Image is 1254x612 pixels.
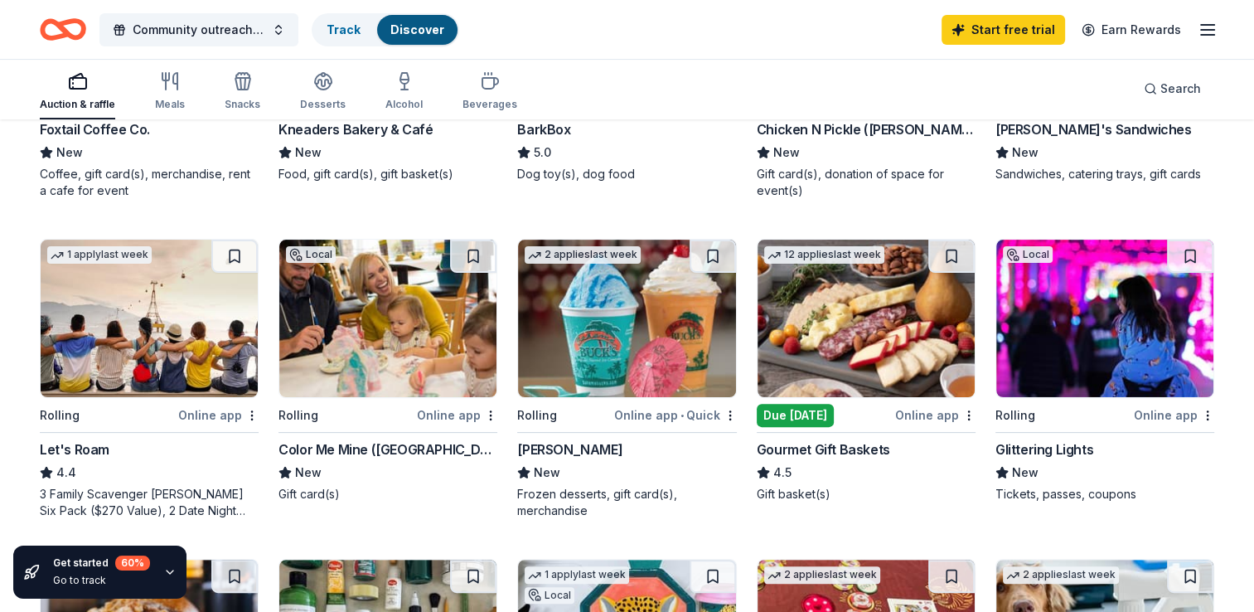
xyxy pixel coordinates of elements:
[40,119,150,139] div: Foxtail Coffee Co.
[295,143,322,163] span: New
[995,440,1093,459] div: Glittering Lights
[1160,79,1201,99] span: Search
[279,240,496,397] img: Image for Color Me Mine (Las Vegas)
[517,486,736,519] div: Frozen desserts, gift card(s), merchandise
[155,65,185,119] button: Meals
[517,239,736,519] a: Image for Bahama Buck's2 applieslast weekRollingOnline app•Quick[PERSON_NAME]NewFrozen desserts, ...
[773,143,800,163] span: New
[278,440,497,459] div: Color Me Mine ([GEOGRAPHIC_DATA])
[757,404,834,427] div: Due [DATE]
[462,65,517,119] button: Beverages
[996,240,1213,397] img: Image for Glittering Lights
[757,486,976,503] div: Gift basket(s)
[757,440,890,459] div: Gourmet Gift Baskets
[225,98,260,111] div: Snacks
[525,587,574,604] div: Local
[47,246,152,264] div: 1 apply last week
[1131,72,1214,105] button: Search
[133,20,265,40] span: Community outreach program mural project for first responders active duty military and veterans
[764,566,880,584] div: 2 applies last week
[40,406,80,425] div: Rolling
[534,143,551,163] span: 5.0
[1072,15,1191,45] a: Earn Rewards
[462,98,517,111] div: Beverages
[40,10,86,49] a: Home
[757,166,976,199] div: Gift card(s), donation of space for event(s)
[40,98,115,111] div: Auction & raffle
[895,405,976,425] div: Online app
[40,440,109,459] div: Let's Roam
[225,65,260,119] button: Snacks
[995,119,1192,139] div: [PERSON_NAME]'s Sandwiches
[1003,246,1053,263] div: Local
[614,405,737,425] div: Online app Quick
[525,566,629,584] div: 1 apply last week
[40,239,259,519] a: Image for Let's Roam1 applylast weekRollingOnline appLet's Roam4.43 Family Scavenger [PERSON_NAME...
[1012,463,1039,483] span: New
[178,405,259,425] div: Online app
[758,240,975,397] img: Image for Gourmet Gift Baskets
[995,406,1035,425] div: Rolling
[278,486,497,503] div: Gift card(s)
[757,239,976,503] a: Image for Gourmet Gift Baskets12 applieslast weekDue [DATE]Online appGourmet Gift Baskets4.5Gift ...
[312,13,459,46] button: TrackDiscover
[517,406,557,425] div: Rolling
[155,98,185,111] div: Meals
[390,22,444,36] a: Discover
[517,166,736,182] div: Dog toy(s), dog food
[53,556,150,571] div: Get started
[518,240,735,397] img: Image for Bahama Buck's
[286,246,336,263] div: Local
[99,13,298,46] button: Community outreach program mural project for first responders active duty military and veterans
[995,239,1214,503] a: Image for Glittering LightsLocalRollingOnline appGlittering LightsNewTickets, passes, coupons
[517,119,570,139] div: BarkBox
[40,166,259,199] div: Coffee, gift card(s), merchandise, rent a cafe for event
[764,246,884,264] div: 12 applies last week
[278,239,497,503] a: Image for Color Me Mine (Las Vegas)LocalRollingOnline appColor Me Mine ([GEOGRAPHIC_DATA])NewGift...
[757,119,976,139] div: Chicken N Pickle ([PERSON_NAME])
[56,463,76,483] span: 4.4
[517,440,622,459] div: [PERSON_NAME]
[995,486,1214,503] div: Tickets, passes, coupons
[995,166,1214,182] div: Sandwiches, catering trays, gift cards
[385,98,423,111] div: Alcohol
[942,15,1065,45] a: Start free trial
[680,409,684,422] span: •
[300,98,346,111] div: Desserts
[1134,405,1214,425] div: Online app
[385,65,423,119] button: Alcohol
[56,143,83,163] span: New
[300,65,346,119] button: Desserts
[1003,566,1119,584] div: 2 applies last week
[1012,143,1039,163] span: New
[278,406,318,425] div: Rolling
[327,22,361,36] a: Track
[417,405,497,425] div: Online app
[534,463,560,483] span: New
[40,65,115,119] button: Auction & raffle
[40,486,259,519] div: 3 Family Scavenger [PERSON_NAME] Six Pack ($270 Value), 2 Date Night Scavenger [PERSON_NAME] Two ...
[41,240,258,397] img: Image for Let's Roam
[525,246,641,264] div: 2 applies last week
[773,463,792,483] span: 4.5
[278,119,433,139] div: Kneaders Bakery & Café
[53,574,150,587] div: Go to track
[115,556,150,571] div: 60 %
[278,166,497,182] div: Food, gift card(s), gift basket(s)
[295,463,322,483] span: New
